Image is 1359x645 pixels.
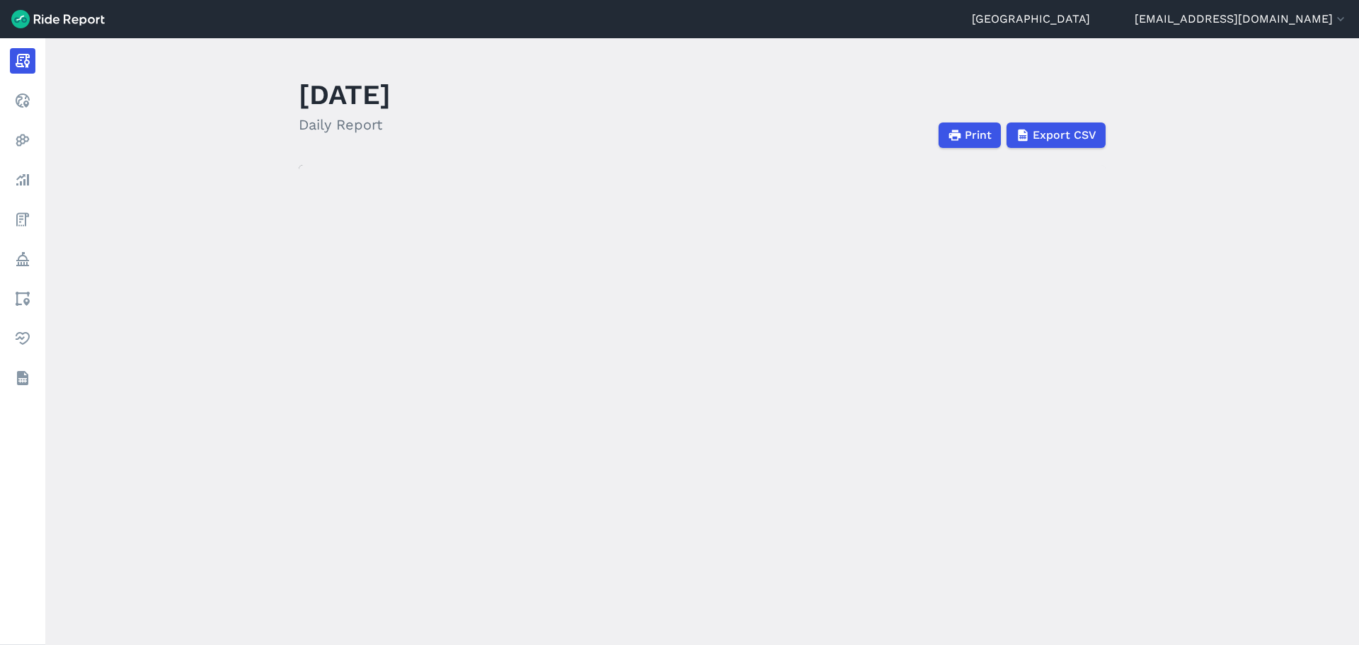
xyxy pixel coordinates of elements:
a: Areas [10,286,35,312]
a: Report [10,48,35,74]
a: [GEOGRAPHIC_DATA] [972,11,1090,28]
span: Export CSV [1033,127,1096,144]
a: Analyze [10,167,35,193]
h1: [DATE] [299,75,391,114]
a: Health [10,326,35,351]
a: Policy [10,246,35,272]
h2: Daily Report [299,114,391,135]
span: Print [965,127,992,144]
a: Fees [10,207,35,232]
img: Ride Report [11,10,105,28]
a: Datasets [10,365,35,391]
a: Heatmaps [10,127,35,153]
button: Export CSV [1007,122,1106,148]
button: Print [939,122,1001,148]
button: [EMAIL_ADDRESS][DOMAIN_NAME] [1135,11,1348,28]
a: Realtime [10,88,35,113]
